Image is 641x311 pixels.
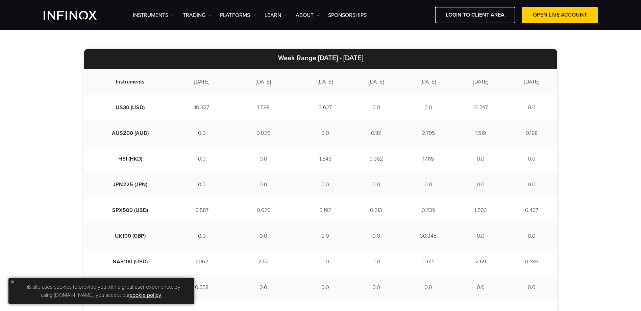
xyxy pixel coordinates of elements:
[455,223,506,249] td: 0.0
[300,249,351,274] td: 0.0
[130,292,161,298] a: cookie policy
[402,197,455,223] td: 0.239
[84,274,176,300] td: EUSTX50 (EUR)
[84,172,176,197] td: JPN225 (JPN)
[84,146,176,172] td: HSI (HKD)
[265,11,287,19] a: Learn
[227,274,300,300] td: 0.0
[278,54,316,62] strong: Week Range
[455,172,506,197] td: 0.0
[12,281,191,301] p: This site uses cookies to provide you with a great user experience. By using [DOMAIN_NAME], you a...
[176,120,227,146] td: 0.0
[506,95,557,120] td: 0.0
[506,146,557,172] td: 0.0
[402,172,455,197] td: 0.0
[300,223,351,249] td: 0.0
[318,54,363,62] strong: [DATE] - [DATE]
[84,197,176,223] td: SPX500 (USD)
[84,249,176,274] td: NAS100 (USD)
[351,249,402,274] td: 0.0
[506,120,557,146] td: 0.198
[455,249,506,274] td: 2.69
[455,95,506,120] td: 13.247
[455,146,506,172] td: 0.0
[351,197,402,223] td: 0.213
[227,69,300,95] td: [DATE]
[402,249,455,274] td: 0.615
[402,146,455,172] td: 17.115
[402,69,455,95] td: [DATE]
[227,146,300,172] td: 0.0
[455,274,506,300] td: 0.0
[351,172,402,197] td: 0.0
[506,249,557,274] td: 0.486
[435,7,515,23] a: LOGIN TO CLIENT AREA
[351,274,402,300] td: 0.0
[455,120,506,146] td: 1.519
[402,274,455,300] td: 0.0
[133,11,174,19] a: Instruments
[176,146,227,172] td: 0.0
[227,223,300,249] td: 0.0
[84,223,176,249] td: UK100 (GBP)
[506,274,557,300] td: 0.0
[176,172,227,197] td: 0.0
[176,95,227,120] td: 10.327
[176,197,227,223] td: 0.587
[84,69,176,95] td: Instruments
[227,172,300,197] td: 0.0
[227,249,300,274] td: 2.62
[402,223,455,249] td: 30.345
[328,11,367,19] a: SPONSORSHIPS
[227,120,300,146] td: 0.026
[296,11,320,19] a: ABOUT
[176,274,227,300] td: 0.658
[300,197,351,223] td: 0.192
[351,69,402,95] td: [DATE]
[176,223,227,249] td: 0.0
[300,274,351,300] td: 0.0
[44,11,113,20] a: INFINOX Logo
[227,197,300,223] td: 0.626
[506,69,557,95] td: [DATE]
[506,172,557,197] td: 0.0
[176,69,227,95] td: [DATE]
[10,280,15,284] img: yellow close icon
[402,120,455,146] td: 2.795
[84,120,176,146] td: AUS200 (AUD)
[506,197,557,223] td: 0.467
[351,120,402,146] td: 0.181
[300,146,351,172] td: 1.543
[300,95,351,120] td: 3.627
[455,197,506,223] td: 1.503
[227,95,300,120] td: 1.598
[300,120,351,146] td: 0.0
[300,172,351,197] td: 0.0
[351,223,402,249] td: 0.0
[84,95,176,120] td: US30 (USD)
[220,11,256,19] a: PLATFORMS
[522,7,598,23] a: OPEN LIVE ACCOUNT
[351,95,402,120] td: 0.0
[300,69,351,95] td: [DATE]
[402,95,455,120] td: 0.0
[455,69,506,95] td: [DATE]
[176,249,227,274] td: 1.062
[506,223,557,249] td: 0.0
[351,146,402,172] td: 0.362
[183,11,212,19] a: TRADING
